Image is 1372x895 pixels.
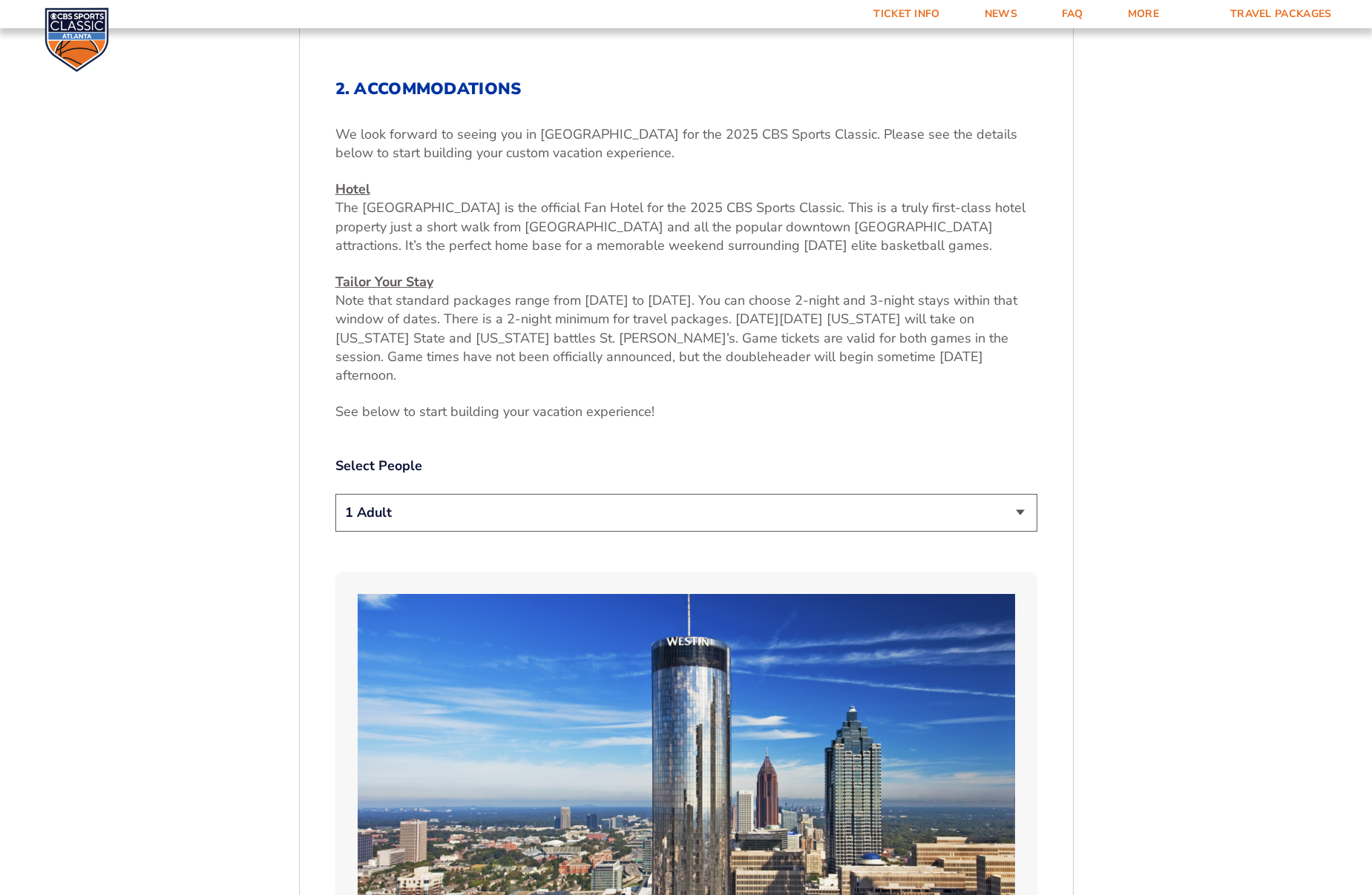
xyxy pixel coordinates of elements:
[335,273,1037,385] p: Note that standard packages range from [DATE] to [DATE]. You can choose 2-night and 3-night stays...
[335,273,433,291] u: Tailor Your Stay
[335,79,1037,99] h2: 2. Accommodations
[45,7,109,72] img: CBS Sports Classic
[335,180,1037,255] p: The [GEOGRAPHIC_DATA] is the official Fan Hotel for the 2025 CBS Sports Classic. This is a truly ...
[335,180,370,198] u: Hotel
[335,403,1037,421] p: See below to start building your vacation experience!
[335,457,1037,475] label: Select People
[335,125,1037,162] p: We look forward to seeing you in [GEOGRAPHIC_DATA] for the 2025 CBS Sports Classic. Please see th...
